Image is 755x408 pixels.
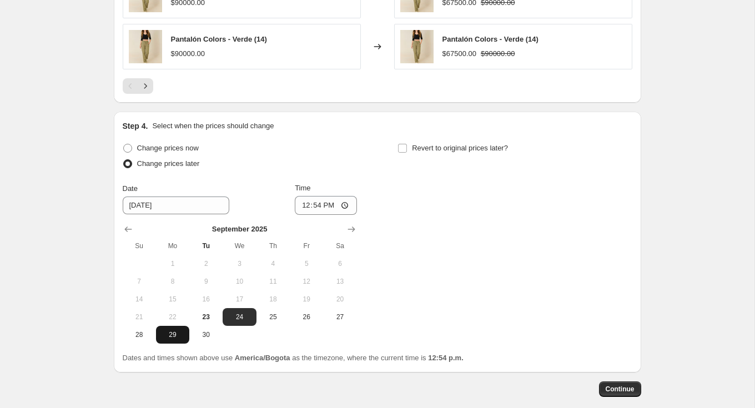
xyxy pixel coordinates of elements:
[127,277,152,286] span: 7
[400,30,434,63] img: verde_2431317_1_90c6d621-4c93-477d-9a73-f4acf593786f_80x.jpg
[156,308,189,326] button: Monday September 22 2025
[328,277,352,286] span: 13
[123,237,156,255] th: Sunday
[261,295,285,304] span: 18
[256,273,290,290] button: Thursday September 11 2025
[223,308,256,326] button: Wednesday September 24 2025
[138,78,153,94] button: Next
[189,255,223,273] button: Tuesday September 2 2025
[328,259,352,268] span: 6
[294,241,319,250] span: Fr
[156,273,189,290] button: Monday September 8 2025
[223,273,256,290] button: Wednesday September 10 2025
[606,385,635,394] span: Continue
[123,354,464,362] span: Dates and times shown above use as the timezone, where the current time is
[123,326,156,344] button: Sunday September 28 2025
[171,49,205,58] span: $90000.00
[290,255,323,273] button: Friday September 5 2025
[123,78,153,94] nav: Pagination
[156,290,189,308] button: Monday September 15 2025
[294,295,319,304] span: 19
[123,197,229,214] input: 9/23/2025
[227,241,251,250] span: We
[235,354,290,362] b: America/Bogota
[323,308,356,326] button: Saturday September 27 2025
[194,313,218,321] span: 23
[189,237,223,255] th: Tuesday
[323,237,356,255] th: Saturday
[261,259,285,268] span: 4
[156,326,189,344] button: Monday September 29 2025
[152,120,274,132] p: Select when the prices should change
[227,259,251,268] span: 3
[127,313,152,321] span: 21
[123,120,148,132] h2: Step 4.
[123,290,156,308] button: Sunday September 14 2025
[256,255,290,273] button: Thursday September 4 2025
[160,259,185,268] span: 1
[137,144,199,152] span: Change prices now
[127,330,152,339] span: 28
[290,308,323,326] button: Friday September 26 2025
[123,273,156,290] button: Sunday September 7 2025
[223,237,256,255] th: Wednesday
[160,330,185,339] span: 29
[290,273,323,290] button: Friday September 12 2025
[481,49,515,58] span: $90000.00
[194,295,218,304] span: 16
[194,277,218,286] span: 9
[189,290,223,308] button: Tuesday September 16 2025
[171,35,267,43] span: Pantalón Colors - Verde (14)
[261,241,285,250] span: Th
[295,184,310,192] span: Time
[442,35,538,43] span: Pantalón Colors - Verde (14)
[295,196,357,215] input: 12:00
[160,295,185,304] span: 15
[294,259,319,268] span: 5
[227,295,251,304] span: 17
[294,277,319,286] span: 12
[194,241,218,250] span: Tu
[256,237,290,255] th: Thursday
[194,259,218,268] span: 2
[127,241,152,250] span: Su
[328,313,352,321] span: 27
[256,290,290,308] button: Thursday September 18 2025
[160,241,185,250] span: Mo
[120,221,136,237] button: Show previous month, August 2025
[290,290,323,308] button: Friday September 19 2025
[189,273,223,290] button: Tuesday September 9 2025
[412,144,508,152] span: Revert to original prices later?
[127,295,152,304] span: 14
[227,277,251,286] span: 10
[599,381,641,397] button: Continue
[323,273,356,290] button: Saturday September 13 2025
[256,308,290,326] button: Thursday September 25 2025
[137,159,200,168] span: Change prices later
[123,184,138,193] span: Date
[261,313,285,321] span: 25
[328,295,352,304] span: 20
[160,277,185,286] span: 8
[442,49,476,58] span: $67500.00
[294,313,319,321] span: 26
[261,277,285,286] span: 11
[189,326,223,344] button: Tuesday September 30 2025
[223,255,256,273] button: Wednesday September 3 2025
[323,255,356,273] button: Saturday September 6 2025
[290,237,323,255] th: Friday
[160,313,185,321] span: 22
[344,221,359,237] button: Show next month, October 2025
[194,330,218,339] span: 30
[328,241,352,250] span: Sa
[227,313,251,321] span: 24
[223,290,256,308] button: Wednesday September 17 2025
[123,308,156,326] button: Sunday September 21 2025
[129,30,162,63] img: verde_2431317_1_90c6d621-4c93-477d-9a73-f4acf593786f_80x.jpg
[323,290,356,308] button: Saturday September 20 2025
[156,255,189,273] button: Monday September 1 2025
[189,308,223,326] button: Today Tuesday September 23 2025
[156,237,189,255] th: Monday
[428,354,464,362] b: 12:54 p.m.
